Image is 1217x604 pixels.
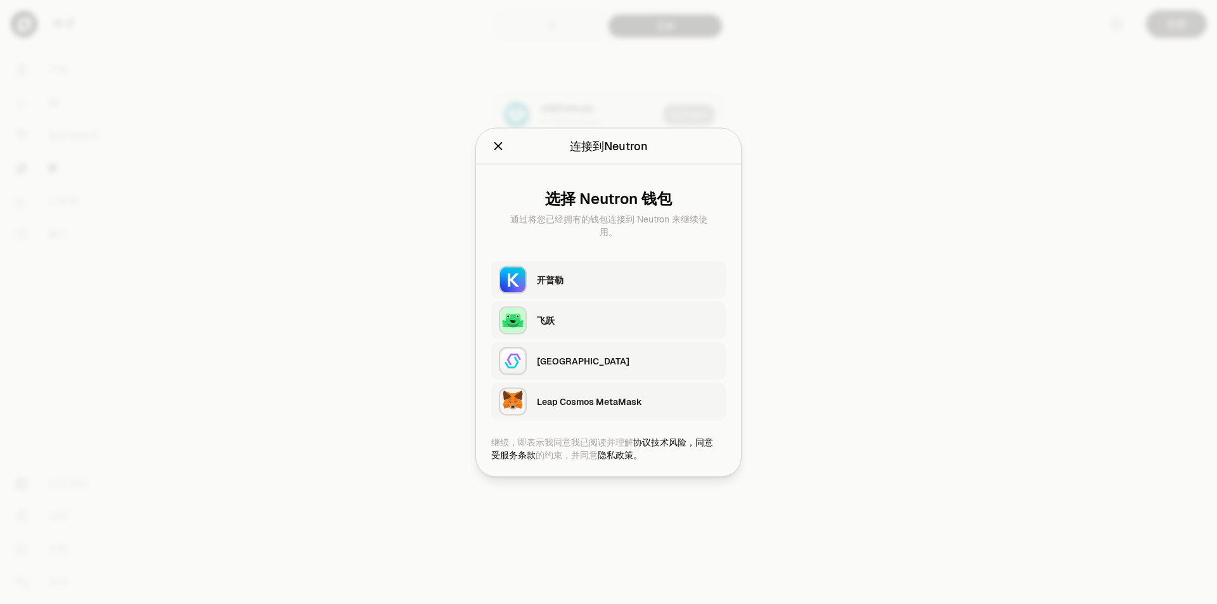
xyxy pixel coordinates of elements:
[491,301,726,339] button: 飞跃飞跃
[491,436,633,447] font: 继续，即表示我同意我已阅读并理解
[500,449,536,460] a: 服务条款
[537,395,642,407] font: Leap Cosmos MetaMask
[570,138,604,153] font: 连接到
[499,387,527,415] img: Leap Cosmos MetaMask
[537,314,555,326] font: 飞跃
[510,213,707,237] font: 通过将您已经拥有的钱包连接到 Neutron 来继续使用。
[491,137,505,155] button: 关闭
[536,449,571,460] font: 的约束，
[499,347,527,375] img: 宇宙站
[499,266,527,293] img: 开普勒
[545,188,672,208] font: 选择 Neutron 钱包
[537,355,629,366] font: [GEOGRAPHIC_DATA]
[491,260,726,299] button: 开普勒开普勒
[491,342,726,380] button: 宇宙站[GEOGRAPHIC_DATA]
[537,274,563,285] font: 开普勒
[598,449,642,460] a: 隐私政策。
[491,382,726,420] button: Leap Cosmos MetaMaskLeap Cosmos MetaMask
[499,306,527,334] img: 飞跃
[571,449,598,460] font: 并同意
[604,138,648,153] font: Neutron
